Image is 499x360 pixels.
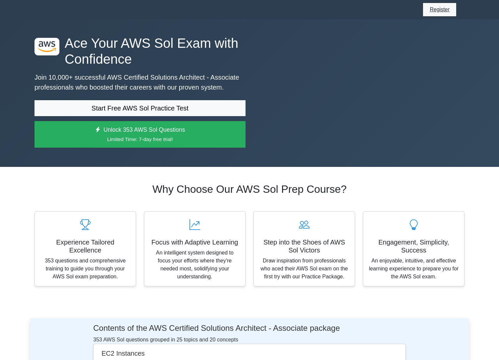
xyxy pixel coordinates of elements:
div: 353 AWS Sol questions grouped in 25 topics and 20 concepts [93,324,406,344]
a: Register [426,5,454,14]
a: Unlock 353 AWS Sol QuestionsLimited Time: 7-day free trial! [35,121,246,148]
p: 353 questions and comprehensive training to guide you through your AWS Sol exam preparation. [40,257,130,281]
h4: Contents of the AWS Certified Solutions Architect - Associate package [93,324,406,333]
p: An intelligent system designed to focus your efforts where they're needed most, solidifying your ... [150,249,240,281]
a: Start Free AWS Sol Practice Test [35,100,246,116]
h5: Experience Tailored Excellence [40,238,130,254]
p: An enjoyable, intuitive, and effective learning experience to prepare you for the AWS Sol exam. [369,257,459,281]
h5: Step into the Shoes of AWS Sol Victors [259,238,349,254]
p: Draw inspiration from professionals who aced their AWS Sol exam on the first try with our Practic... [259,257,349,281]
h1: Ace Your AWS Sol Exam with Confidence [35,35,246,67]
small: Limited Time: 7-day free trial! [43,135,237,143]
h2: Why Choose Our AWS Sol Prep Course? [35,183,464,195]
p: Join 10,000+ successful AWS Certified Solutions Architect - Associate professionals who boosted t... [35,72,246,92]
h5: Engagement, Simplicity, Success [369,238,459,254]
h5: Focus with Adaptive Learning [150,238,240,246]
